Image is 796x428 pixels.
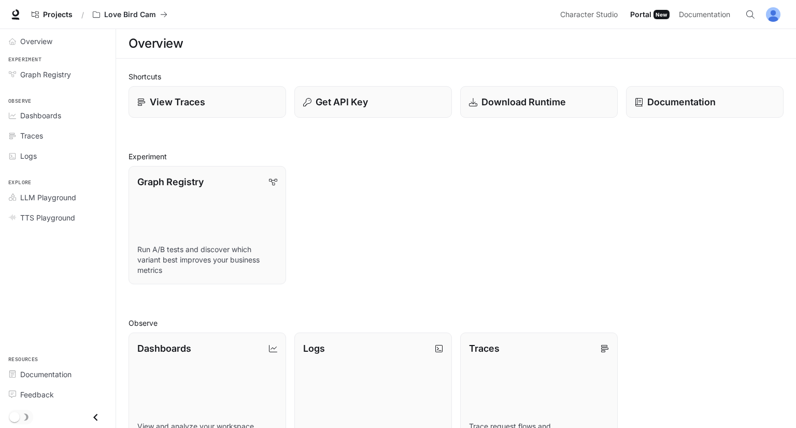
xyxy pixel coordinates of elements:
[20,130,43,141] span: Traces
[43,10,73,19] span: Projects
[129,33,183,54] h1: Overview
[137,175,204,189] p: Graph Registry
[469,341,500,355] p: Traces
[316,95,368,109] p: Get API Key
[630,8,651,21] span: Portal
[20,150,37,161] span: Logs
[740,4,761,25] button: Open Command Menu
[763,4,784,25] button: User avatar
[137,341,191,355] p: Dashboards
[4,385,111,404] a: Feedback
[20,192,76,203] span: LLM Playground
[104,10,156,19] p: Love Bird Cam
[647,95,716,109] p: Documentation
[20,369,72,380] span: Documentation
[294,86,452,118] button: Get API Key
[4,106,111,125] a: Dashboards
[129,71,784,82] h2: Shortcuts
[137,244,277,275] p: Run A/B tests and discover which variant best improves your business metrics
[679,8,730,21] span: Documentation
[20,110,61,121] span: Dashboards
[129,166,286,284] a: Graph RegistryRun A/B tests and discover which variant best improves your business metrics
[626,86,784,118] a: Documentation
[129,151,784,162] h2: Experiment
[303,341,325,355] p: Logs
[4,209,111,227] a: TTS Playground
[653,10,670,19] div: New
[4,147,111,165] a: Logs
[560,8,618,21] span: Character Studio
[675,4,738,25] a: Documentation
[481,95,566,109] p: Download Runtime
[4,365,111,383] a: Documentation
[626,4,674,25] a: PortalNew
[460,86,618,118] a: Download Runtime
[20,69,71,80] span: Graph Registry
[9,411,20,422] span: Dark mode toggle
[4,32,111,50] a: Overview
[77,9,88,20] div: /
[129,86,286,118] a: View Traces
[4,127,111,145] a: Traces
[129,317,784,328] h2: Observe
[4,65,111,84] a: Graph Registry
[27,4,77,25] a: Go to projects
[20,389,54,400] span: Feedback
[20,36,52,47] span: Overview
[20,212,75,223] span: TTS Playground
[88,4,172,25] button: All workspaces
[84,407,107,428] button: Close drawer
[766,7,780,22] img: User avatar
[556,4,625,25] a: Character Studio
[150,95,205,109] p: View Traces
[4,188,111,206] a: LLM Playground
